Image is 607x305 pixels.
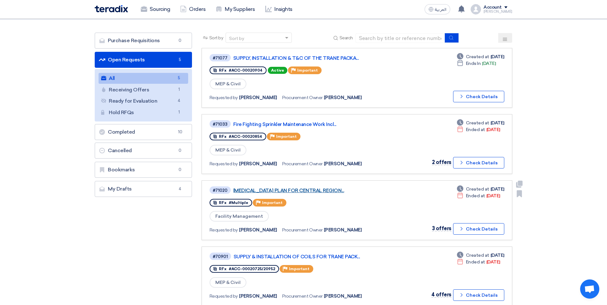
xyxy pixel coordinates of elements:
[432,225,451,231] span: 3 offers
[453,91,504,102] button: Check Details
[282,227,323,233] span: Procurement Owner
[466,53,489,60] span: Created at
[211,2,260,16] a: My Suppliers
[457,186,504,192] div: [DATE]
[95,143,192,159] a: Cancelled0
[209,35,223,41] span: Sort by
[219,68,227,73] span: RFx
[229,267,275,271] span: #ACC-00020725/20952
[219,134,227,139] span: RFx
[466,126,485,133] span: Ended at
[233,121,393,127] a: Fire Fighting Sprinkler Maintenance Work Incl...
[276,134,297,139] span: Important
[483,10,512,13] div: [PERSON_NAME]
[95,162,192,178] a: Bookmarks0
[175,75,183,82] span: 5
[239,293,277,300] span: [PERSON_NAME]
[457,252,504,259] div: [DATE]
[233,55,393,61] a: SUPPLY, INSTALLATION & T&C OF THE TRANE PACKA...
[210,160,238,167] span: Requested by
[457,60,496,67] div: [DATE]
[324,227,362,233] span: [PERSON_NAME]
[466,186,489,192] span: Created at
[210,145,246,155] span: MEP & Civil
[210,277,246,288] span: MEP & Civil
[219,200,227,205] span: RFx
[425,4,450,14] button: العربية
[239,227,277,233] span: [PERSON_NAME]
[95,124,192,140] a: Completed10
[453,289,504,301] button: Check Details
[339,35,353,41] span: Search
[466,192,485,199] span: Ended at
[260,2,298,16] a: Insights
[457,192,500,199] div: [DATE]
[324,160,362,167] span: [PERSON_NAME]
[268,67,287,74] span: Active
[431,292,451,298] span: 4 offers
[289,267,309,271] span: Important
[213,254,228,259] div: #70901
[229,68,263,73] span: #ACC-00020904
[324,293,362,300] span: [PERSON_NAME]
[213,56,228,60] div: #71077
[262,200,283,205] span: Important
[282,160,323,167] span: Procurement Owner
[457,126,500,133] div: [DATE]
[95,52,192,68] a: Open Requests5
[580,279,599,299] a: Open chat
[176,147,184,154] span: 0
[432,159,451,165] span: 2 offers
[239,160,277,167] span: [PERSON_NAME]
[176,186,184,192] span: 4
[210,293,238,300] span: Requested by
[466,60,481,67] span: Ends In
[175,98,183,104] span: 4
[229,134,262,139] span: #ACC-00020854
[95,33,192,49] a: Purchase Requisitions0
[229,200,248,205] span: #Multiple
[210,94,238,101] span: Requested by
[233,188,393,193] a: [MEDICAL_DATA] PLAN FOR CENTRAL REGION...
[219,267,227,271] span: RFx
[355,33,445,43] input: Search by title or reference number
[176,37,184,44] span: 0
[234,254,394,260] a: SUPPLY & INSTALLATION OF COILS FOR TRANE PACK...
[175,2,211,16] a: Orders
[210,211,269,222] span: Facility Management
[239,94,277,101] span: [PERSON_NAME]
[229,35,244,42] div: Sort by
[466,120,489,126] span: Created at
[176,167,184,173] span: 0
[99,84,188,95] a: Receiving Offers
[471,4,481,14] img: profile_test.png
[457,53,504,60] div: [DATE]
[213,188,228,192] div: #71020
[297,68,318,73] span: Important
[466,259,485,265] span: Ended at
[324,94,362,101] span: [PERSON_NAME]
[99,107,188,118] a: Hold RFQs
[457,259,500,265] div: [DATE]
[99,73,188,84] a: All
[466,252,489,259] span: Created at
[457,120,504,126] div: [DATE]
[99,96,188,106] a: Ready for Evaluation
[136,2,175,16] a: Sourcing
[453,223,504,235] button: Check Details
[210,79,246,89] span: MEP & Civil
[176,57,184,63] span: 5
[453,157,504,168] button: Check Details
[176,129,184,135] span: 10
[210,227,238,233] span: Requested by
[435,7,446,12] span: العربية
[213,122,228,126] div: #71033
[175,86,183,93] span: 1
[282,94,323,101] span: Procurement Owner
[95,5,128,12] img: Teradix logo
[95,181,192,197] a: My Drafts4
[175,109,183,116] span: 1
[483,5,502,10] div: Account
[282,293,323,300] span: Procurement Owner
